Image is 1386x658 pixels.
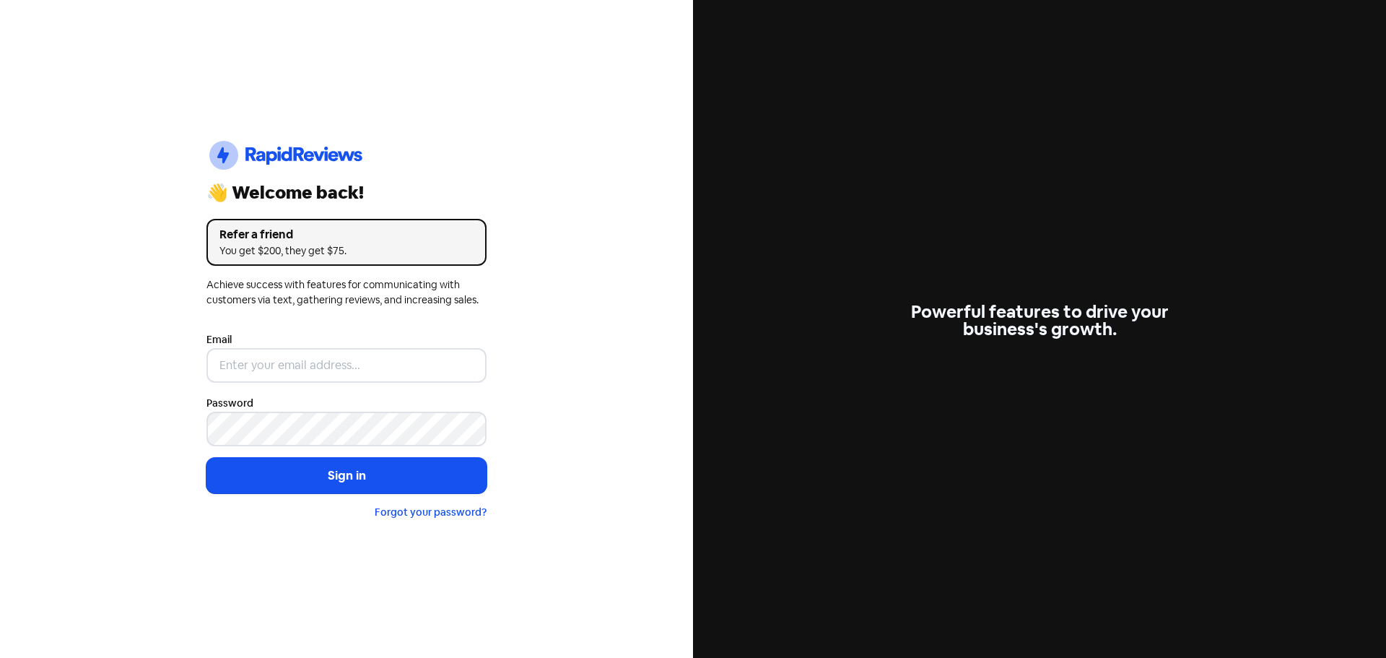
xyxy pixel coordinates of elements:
[206,277,487,308] div: Achieve success with features for communicating with customers via text, gathering reviews, and i...
[206,184,487,202] div: 👋 Welcome back!
[375,506,487,519] a: Forgot your password?
[206,332,232,347] label: Email
[206,348,487,383] input: Enter your email address...
[206,396,253,411] label: Password
[206,458,487,494] button: Sign in
[219,243,474,259] div: You get $200, they get $75.
[219,226,474,243] div: Refer a friend
[899,303,1180,338] div: Powerful features to drive your business's growth.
